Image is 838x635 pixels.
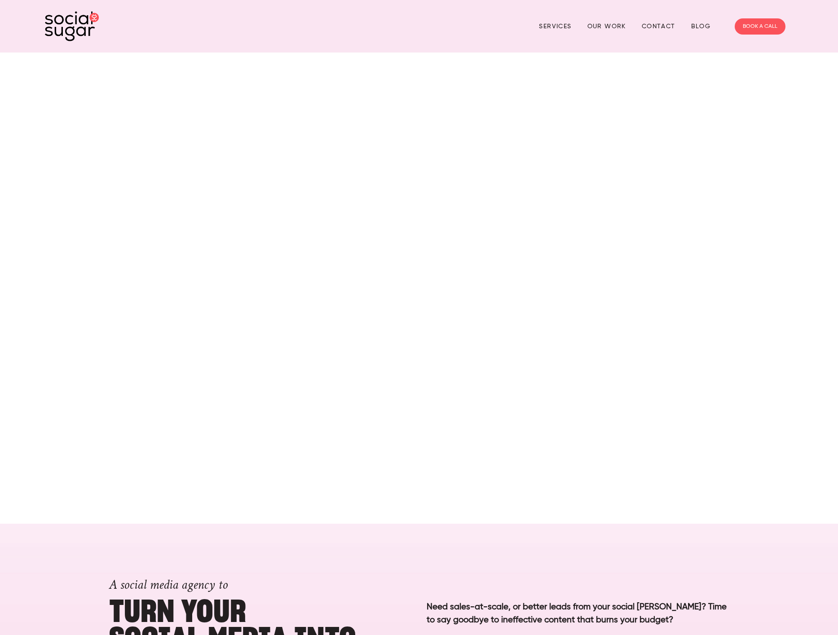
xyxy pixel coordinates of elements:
[735,18,785,35] a: BOOK A CALL
[45,11,99,41] img: SocialSugar
[427,601,729,626] p: Need sales-at-scale, or better leads from your social [PERSON_NAME]? Time to say goodbye to ineff...
[109,576,228,594] span: A social media agency to
[539,19,571,33] a: Services
[691,19,711,33] a: Blog
[587,19,626,33] a: Our Work
[642,19,675,33] a: Contact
